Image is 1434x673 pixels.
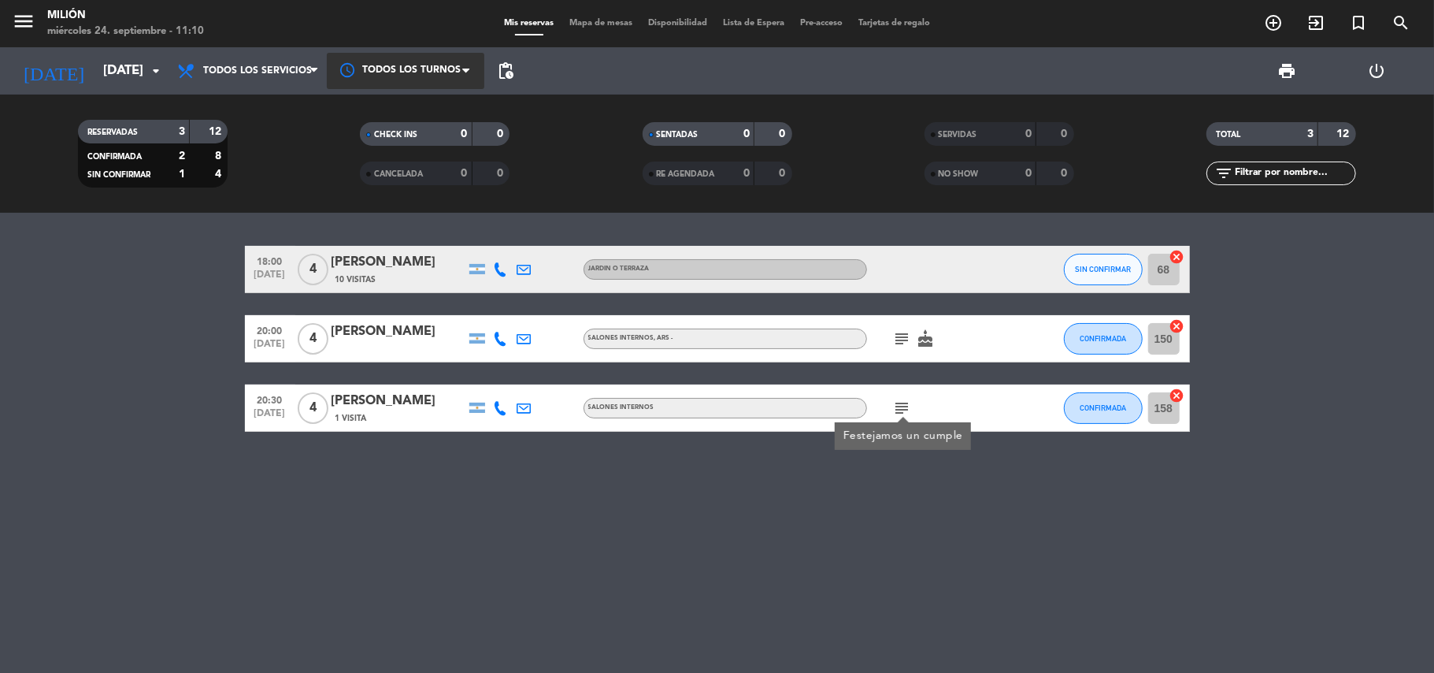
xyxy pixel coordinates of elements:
i: search [1391,13,1410,32]
div: LOG OUT [1332,47,1422,95]
strong: 0 [497,128,506,139]
strong: 0 [779,168,788,179]
span: Todos los servicios [203,65,312,76]
span: CANCELADA [374,170,423,178]
span: 1 Visita [335,412,367,425]
div: Festejamos un cumple [843,428,962,444]
span: TOTAL [1216,131,1240,139]
div: [PERSON_NAME] [332,252,465,273]
strong: 3 [179,126,185,137]
span: SIN CONFIRMAR [87,171,150,179]
i: [DATE] [12,54,95,88]
span: RESERVADAS [87,128,138,136]
span: CONFIRMADA [1080,334,1126,343]
strong: 12 [1336,128,1352,139]
span: print [1277,61,1296,80]
button: CONFIRMADA [1064,323,1143,355]
span: [DATE] [250,270,290,288]
span: Pre-acceso [792,19,850,28]
button: menu [12,9,35,39]
strong: 0 [1061,128,1070,139]
span: SALONES INTERNOS [588,404,654,411]
span: Mis reservas [496,19,561,28]
strong: 0 [461,128,468,139]
span: Disponibilidad [640,19,715,28]
strong: 0 [743,168,750,179]
strong: 0 [461,168,468,179]
span: 20:30 [250,390,290,408]
div: [PERSON_NAME] [332,391,465,411]
span: 20:00 [250,321,290,339]
button: CONFIRMADA [1064,392,1143,424]
span: SALONES INTERNOS [588,335,673,341]
strong: 8 [215,151,224,162]
span: CONFIRMADA [87,153,142,161]
span: RE AGENDADA [657,170,715,178]
button: SIN CONFIRMAR [1064,254,1143,285]
input: Filtrar por nombre... [1233,165,1355,182]
strong: 3 [1307,128,1314,139]
i: cancel [1169,318,1185,334]
strong: 0 [779,128,788,139]
strong: 0 [1061,168,1070,179]
strong: 0 [1025,128,1032,139]
strong: 1 [179,169,185,180]
i: add_circle_outline [1264,13,1283,32]
i: subject [893,399,912,418]
span: pending_actions [496,61,515,80]
span: Mapa de mesas [561,19,640,28]
i: filter_list [1214,164,1233,183]
span: 4 [298,323,328,355]
strong: 0 [743,128,750,139]
span: NO SHOW [939,170,979,178]
i: exit_to_app [1306,13,1325,32]
span: 4 [298,392,328,424]
i: power_settings_new [1368,61,1387,80]
strong: 2 [179,151,185,162]
i: turned_in_not [1349,13,1368,32]
span: [DATE] [250,339,290,357]
span: CHECK INS [374,131,417,139]
span: [DATE] [250,408,290,426]
i: menu [12,9,35,33]
span: 4 [298,254,328,285]
strong: 4 [215,169,224,180]
i: cake [917,329,936,348]
span: SENTADAS [657,131,698,139]
div: [PERSON_NAME] [332,322,465,342]
i: subject [893,329,912,348]
strong: 12 [209,126,224,137]
span: JARDIN o TERRAZA [588,266,650,272]
span: 10 Visitas [335,273,376,286]
strong: 0 [497,168,506,179]
i: cancel [1169,249,1185,265]
span: Lista de Espera [715,19,792,28]
span: CONFIRMADA [1080,403,1126,412]
strong: 0 [1025,168,1032,179]
div: miércoles 24. septiembre - 11:10 [47,24,204,39]
i: arrow_drop_down [146,61,165,80]
div: Milión [47,8,204,24]
span: , ARS - [654,335,673,341]
span: Tarjetas de regalo [850,19,938,28]
span: SIN CONFIRMAR [1075,265,1131,273]
span: 18:00 [250,251,290,270]
span: SERVIDAS [939,131,977,139]
i: cancel [1169,388,1185,403]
